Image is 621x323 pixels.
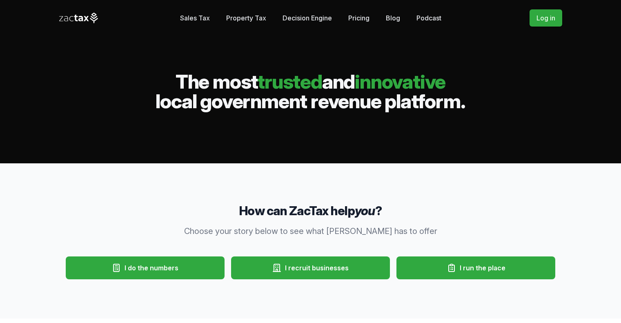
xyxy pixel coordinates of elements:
h2: The most and local government revenue platform. [59,72,562,111]
a: Log in [530,9,562,27]
a: Sales Tax [180,10,210,26]
span: I do the numbers [125,263,178,273]
button: I do the numbers [66,256,225,279]
span: I recruit businesses [285,263,349,273]
a: Podcast [416,10,441,26]
span: innovative [355,69,445,94]
a: Property Tax [226,10,266,26]
a: Pricing [348,10,369,26]
span: trusted [257,69,322,94]
button: I recruit businesses [231,256,390,279]
span: I run the place [460,263,505,273]
a: Decision Engine [283,10,332,26]
em: you [355,203,375,218]
button: I run the place [396,256,555,279]
a: Blog [386,10,400,26]
p: Choose your story below to see what [PERSON_NAME] has to offer [154,225,467,237]
h3: How can ZacTax help ? [62,203,559,219]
